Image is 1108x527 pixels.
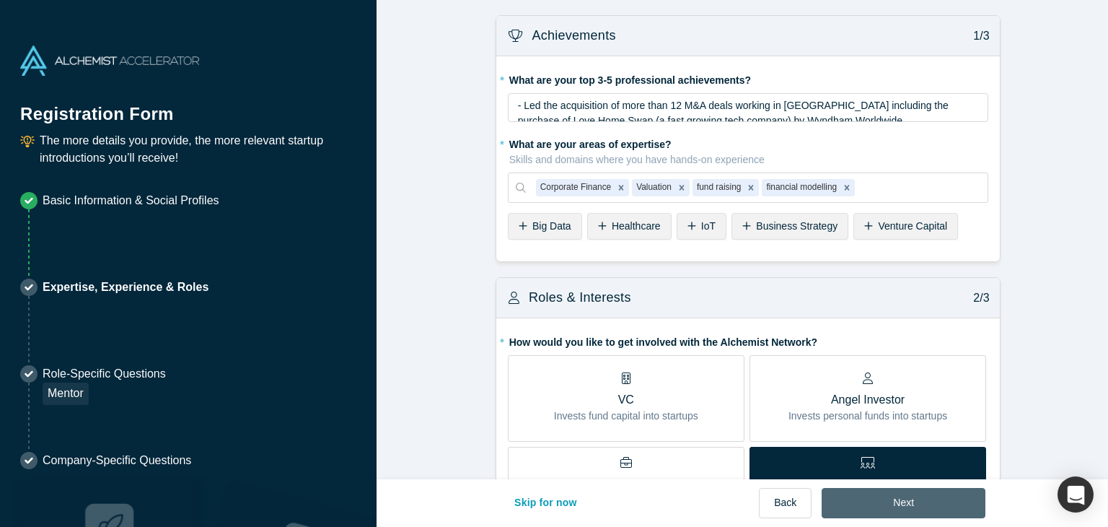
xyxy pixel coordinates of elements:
label: What are your top 3-5 professional achievements? [508,68,988,88]
p: Basic Information & Social Profiles [43,192,219,209]
div: Venture Capital [853,213,958,240]
h1: Registration Form [20,86,356,127]
img: Alchemist Accelerator Logo [20,45,199,76]
div: rdw-wrapper [508,93,988,122]
div: fund raising [692,179,743,196]
button: Skip for now [499,488,592,518]
p: Invests personal funds into startups [788,409,947,424]
span: - Led the acquisition of more than 12 M&A deals working in [GEOGRAPHIC_DATA] including the purcha... [518,100,951,126]
div: Remove fund raising [743,179,759,196]
div: Remove Corporate Finance [613,179,629,196]
div: rdw-editor [518,98,979,127]
p: Expertise, Experience & Roles [43,279,208,296]
p: Mentor [760,476,975,493]
span: Big Data [532,220,571,232]
h3: Roles & Interests [529,288,631,308]
span: Business Strategy [756,220,837,232]
h3: Achievements [532,26,615,45]
div: Big Data [508,213,582,240]
div: financial modelling [762,179,839,196]
p: Angel Investor [788,391,947,409]
button: Next [822,488,985,518]
div: IoT [677,213,726,240]
p: Invests fund capital into startups [554,409,698,424]
p: The more details you provide, the more relevant startup introductions you’ll receive! [40,132,356,167]
p: Role-Specific Questions [43,365,166,383]
label: What are your areas of expertise? [508,132,988,167]
p: VC [554,391,698,409]
div: Remove financial modelling [839,179,855,196]
div: Corporate Finance [536,179,613,196]
p: 1/3 [966,27,990,45]
p: 2/3 [966,289,990,307]
div: Healthcare [587,213,672,240]
p: Skills and domains where you have hands-on experience [509,152,988,167]
p: Company-Specific Questions [43,452,191,469]
span: Healthcare [612,220,661,232]
p: Strategic Investor [519,476,734,493]
button: Back [759,488,812,518]
label: How would you like to get involved with the Alchemist Network? [508,330,988,350]
div: Mentor [43,383,89,405]
div: Business Strategy [731,213,848,240]
div: Remove Valuation [674,179,690,196]
span: IoT [701,220,716,232]
div: Valuation [632,179,674,196]
span: Venture Capital [878,220,947,232]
